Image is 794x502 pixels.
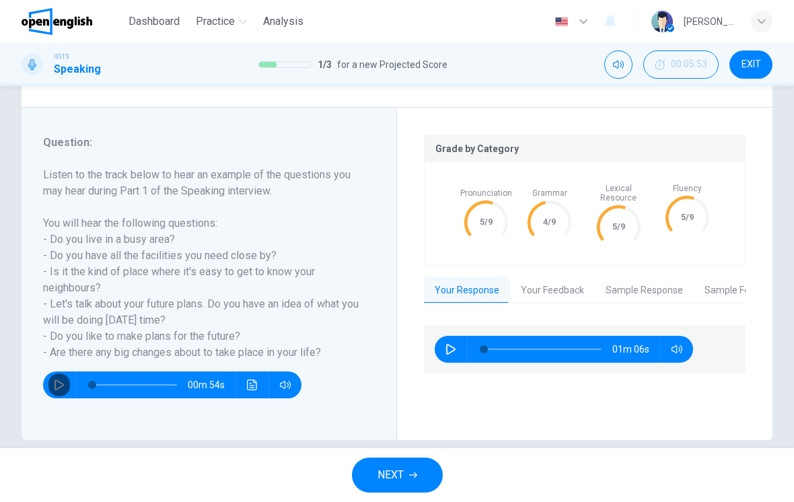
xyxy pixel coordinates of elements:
button: NEXT [352,458,443,493]
button: Sample Response [595,277,694,305]
p: Grade by Category [435,143,734,154]
div: basic tabs example [424,277,746,305]
span: NEXT [377,466,404,485]
span: Practice [196,13,235,30]
text: 5/9 [480,217,493,227]
span: EXIT [742,59,761,70]
button: 00:05:53 [643,50,719,79]
span: 00:05:53 [671,59,707,70]
div: [PERSON_NAME] [684,13,735,30]
span: Grammar [532,188,567,198]
span: 00m 54s [188,371,236,398]
button: Practice [190,9,252,34]
span: Lexical Resource [588,184,649,203]
div: Hide [643,50,719,79]
span: Fluency [673,184,702,193]
span: 1 / 3 [318,57,332,73]
span: 01m 06s [612,336,660,363]
h1: Speaking [54,61,101,77]
button: Dashboard [123,9,185,34]
button: Your Feedback [510,277,595,305]
span: Pronunciation [460,188,512,198]
button: Sample Feedback [694,277,791,305]
text: 4/9 [543,217,556,227]
span: Dashboard [129,13,180,30]
button: Analysis [258,9,309,34]
img: OpenEnglish logo [22,8,92,35]
button: Click to see the audio transcription [242,371,263,398]
span: for a new Projected Score [337,57,447,73]
text: 5/9 [612,221,625,231]
div: Mute [604,50,633,79]
h6: Question : [43,135,359,151]
text: 5/9 [681,212,694,222]
button: EXIT [729,50,772,79]
span: IELTS [54,52,69,61]
span: Analysis [263,13,303,30]
a: OpenEnglish logo [22,8,123,35]
button: Your Response [424,277,510,305]
h6: Listen to the track below to hear an example of the questions you may hear during Part 1 of the S... [43,167,359,361]
img: Profile picture [651,11,673,32]
img: en [553,17,570,27]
